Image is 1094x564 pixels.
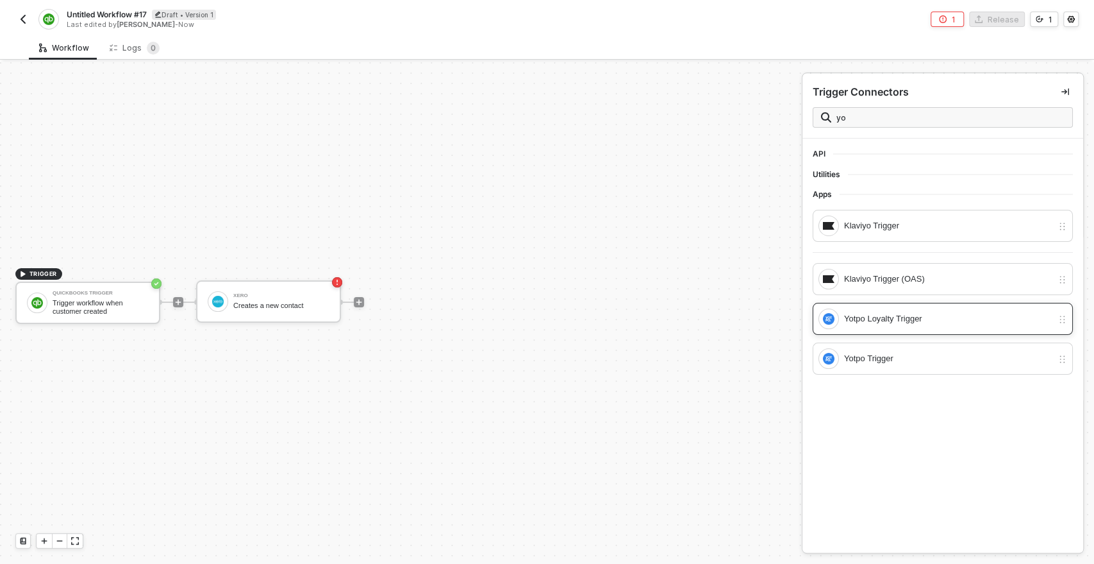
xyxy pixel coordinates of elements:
span: icon-settings [1067,15,1075,23]
span: icon-play [174,298,182,306]
div: Trigger workflow when customer created [53,299,149,315]
img: integration-icon [823,220,834,232]
button: 1 [1030,12,1058,27]
span: icon-play [40,537,48,545]
span: icon-error-page [332,277,342,287]
sup: 0 [147,42,160,55]
span: TRIGGER [29,269,57,279]
img: drag [1057,314,1067,325]
span: icon-minus [56,537,63,545]
div: 1 [952,14,956,25]
img: icon [212,296,224,307]
input: Search all blocks [836,110,1065,124]
img: integration-icon [823,313,834,325]
div: Workflow [39,43,89,53]
span: icon-edit [154,11,162,18]
div: Last edited by - Now [67,20,546,30]
img: back [18,14,28,24]
div: Xero [233,293,329,298]
img: drag [1057,354,1067,364]
span: icon-error-page [939,15,947,23]
div: Creates a new contact [233,302,329,310]
span: icon-play [19,270,27,278]
span: Untitled Workflow #17 [67,9,147,20]
span: icon-play [355,298,363,306]
span: Utilities [813,169,848,180]
span: [PERSON_NAME] [117,20,175,29]
div: Logs [110,42,160,55]
button: 1 [931,12,964,27]
img: drag [1057,221,1067,232]
img: integration-icon [43,13,54,25]
div: Klaviyo Trigger [844,219,1052,233]
div: QuickBooks Trigger [53,291,149,296]
button: back [15,12,31,27]
div: Yotpo Trigger [844,352,1052,366]
span: icon-success-page [151,278,162,289]
div: Draft • Version 1 [152,10,216,20]
span: icon-expand [71,537,79,545]
div: Trigger Connectors [813,85,909,99]
div: Yotpo Loyalty Trigger [844,312,1052,326]
span: icon-collapse-right [1061,88,1069,96]
img: search [821,112,831,123]
button: Release [969,12,1025,27]
img: drag [1057,275,1067,285]
span: API [813,149,833,159]
div: 1 [1048,14,1052,25]
span: Apps [813,189,840,200]
span: icon-versioning [1036,15,1043,23]
img: integration-icon [823,353,834,364]
img: icon [31,297,43,309]
img: integration-icon [823,273,834,285]
div: Klaviyo Trigger (OAS) [844,272,1052,286]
